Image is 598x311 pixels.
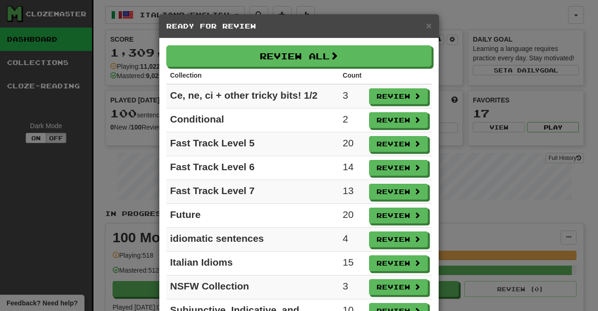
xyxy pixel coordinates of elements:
[369,184,428,200] button: Review
[166,67,339,84] th: Collection
[426,21,432,30] button: Close
[339,252,365,275] td: 15
[426,20,432,31] span: ×
[369,255,428,271] button: Review
[339,180,365,204] td: 13
[166,84,339,108] td: Ce, ne, ci + other tricky bits! 1/2
[166,228,339,252] td: idiomatic sentences
[166,275,339,299] td: NSFW Collection
[369,112,428,128] button: Review
[369,231,428,247] button: Review
[166,252,339,275] td: Italian Idioms
[369,279,428,295] button: Review
[339,132,365,156] td: 20
[369,160,428,176] button: Review
[166,156,339,180] td: Fast Track Level 6
[166,180,339,204] td: Fast Track Level 7
[339,67,365,84] th: Count
[166,204,339,228] td: Future
[339,204,365,228] td: 20
[339,275,365,299] td: 3
[166,22,432,31] h5: Ready for Review
[369,136,428,152] button: Review
[339,84,365,108] td: 3
[369,208,428,224] button: Review
[339,108,365,132] td: 2
[166,45,432,67] button: Review All
[166,108,339,132] td: Conditional
[339,228,365,252] td: 4
[339,156,365,180] td: 14
[166,132,339,156] td: Fast Track Level 5
[369,88,428,104] button: Review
